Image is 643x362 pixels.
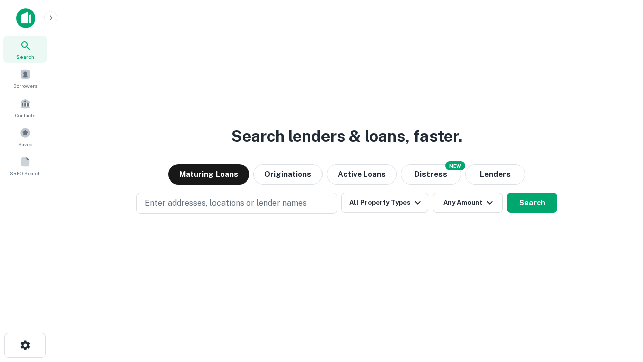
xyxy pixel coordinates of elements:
[433,193,503,213] button: Any Amount
[3,123,47,150] a: Saved
[10,169,41,177] span: SREO Search
[16,8,35,28] img: capitalize-icon.png
[465,164,525,185] button: Lenders
[18,140,33,148] span: Saved
[445,161,465,170] div: NEW
[3,36,47,63] a: Search
[253,164,323,185] button: Originations
[3,152,47,179] a: SREO Search
[507,193,557,213] button: Search
[15,111,35,119] span: Contacts
[327,164,397,185] button: Active Loans
[341,193,428,213] button: All Property Types
[16,53,34,61] span: Search
[136,193,337,214] button: Enter addresses, locations or lender names
[145,197,307,209] p: Enter addresses, locations or lender names
[3,94,47,121] a: Contacts
[593,282,643,330] iframe: Chat Widget
[168,164,249,185] button: Maturing Loans
[3,65,47,92] a: Borrowers
[231,124,462,148] h3: Search lenders & loans, faster.
[401,164,461,185] button: Search distressed loans with lien and other non-mortgage details.
[13,82,37,90] span: Borrowers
